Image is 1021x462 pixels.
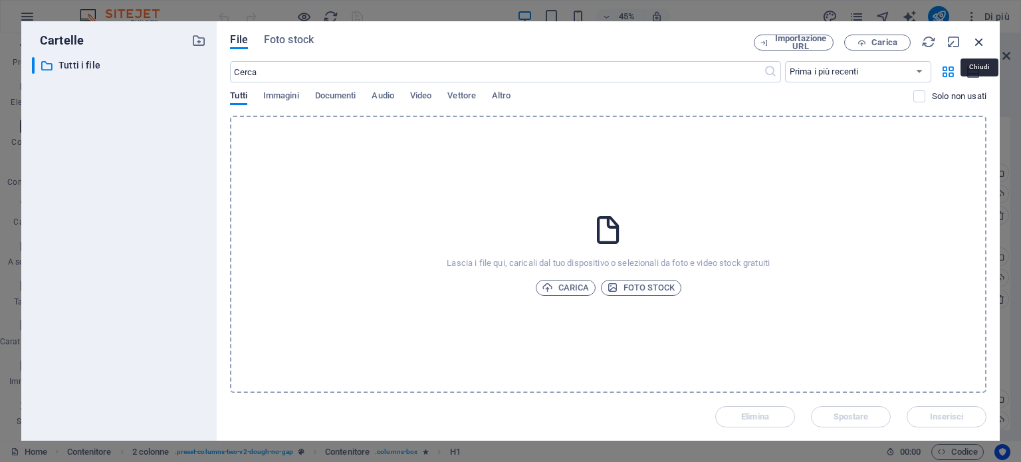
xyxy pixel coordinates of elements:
[315,88,356,106] span: Documenti
[774,35,828,51] span: Importazione URL
[58,58,182,73] p: Tutti i file
[536,280,596,296] button: Carica
[871,39,897,47] span: Carica
[230,88,247,106] span: Tutti
[32,57,35,74] div: ​
[844,35,911,51] button: Carica
[264,32,314,48] span: Foto stock
[492,88,510,106] span: Altro
[601,280,681,296] button: Foto stock
[447,88,476,106] span: Vettore
[191,33,206,48] i: Crea nuova cartella
[947,35,961,49] i: Nascondi
[447,257,770,269] p: Lascia i file qui, caricali dal tuo dispositivo o selezionali da foto e video stock gratuiti
[921,35,936,49] i: Ricarica
[230,32,247,48] span: File
[32,32,84,49] p: Cartelle
[263,88,299,106] span: Immagini
[372,88,394,106] span: Audio
[607,280,675,296] span: Foto stock
[542,280,590,296] span: Carica
[754,35,834,51] button: Importazione URL
[932,90,986,102] p: Mostra solo i file non utilizzati sul sito web. È ancora possibile visualizzare i file aggiunti d...
[230,61,763,82] input: Cerca
[410,88,431,106] span: Video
